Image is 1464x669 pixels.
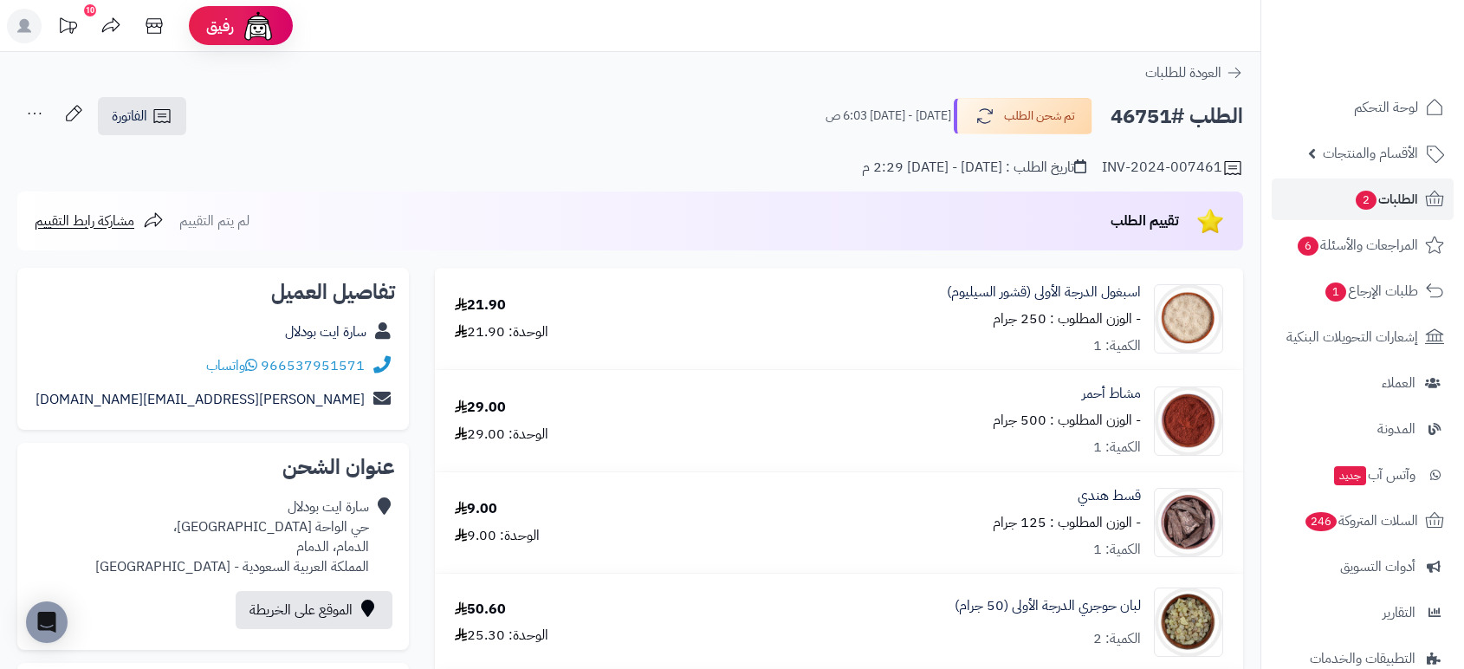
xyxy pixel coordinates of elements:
[1332,463,1415,487] span: وآتس آب
[455,626,548,646] div: الوحدة: 25.30
[955,596,1141,616] a: لبان حوجري الدرجة الأولى (50 جرام)
[1304,509,1418,533] span: السلات المتروكة
[1325,283,1346,302] span: 1
[1296,233,1418,257] span: المراجعات والأسئلة
[1323,141,1418,166] span: الأقسام والمنتجات
[1093,540,1141,560] div: الكمية: 1
[455,296,506,315] div: 21.90
[993,309,1141,329] small: - الوزن المطلوب : 250 جرام
[1111,99,1243,134] h2: الطلب #46751
[1383,601,1415,625] span: التقارير
[206,355,257,376] a: واتساب
[1377,417,1415,441] span: المدونة
[455,600,506,620] div: 50.60
[1145,62,1221,83] span: العودة للطلبات
[1356,191,1377,210] span: 2
[1324,279,1418,303] span: طلبات الإرجاع
[1272,270,1454,312] a: طلبات الإرجاع1
[993,410,1141,431] small: - الوزن المطلوب : 500 جرام
[1111,211,1179,231] span: تقييم الطلب
[1354,95,1418,120] span: لوحة التحكم
[455,425,548,445] div: الوحدة: 29.00
[947,283,1141,302] a: اسبغول الدرجة الأولى (قشور السيليوم)
[1346,49,1448,85] img: logo-2.png
[1093,336,1141,356] div: الكمية: 1
[35,211,134,231] span: مشاركة رابط التقييم
[1078,486,1141,506] a: قسط هندي
[1272,87,1454,128] a: لوحة التحكم
[1272,592,1454,633] a: التقارير
[261,355,365,376] a: 966537951571
[179,211,249,231] span: لم يتم التقييم
[31,282,395,302] h2: تفاصيل العميل
[241,9,275,43] img: ai-face.png
[1272,224,1454,266] a: المراجعات والأسئلة6
[1272,454,1454,496] a: وآتس آبجديد
[35,211,164,231] a: مشاركة رابط التقييم
[285,322,366,342] a: سارة ايت بودلال
[954,98,1092,134] button: تم شحن الطلب
[1155,284,1222,354] img: 1645466661-Psyllium%20Husks-90x90.jpg
[1382,371,1415,395] span: العملاء
[1155,386,1222,456] img: 1660148305-Mushat%20Red-90x90.jpg
[95,497,369,576] div: سارة ايت بودلال حي الواحة [GEOGRAPHIC_DATA]، الدمام، الدمام المملكة العربية السعودية - [GEOGRAPHI...
[206,16,234,36] span: رفيق
[455,398,506,418] div: 29.00
[1298,237,1318,256] span: 6
[84,4,96,16] div: 10
[1272,362,1454,404] a: العملاء
[1082,384,1141,404] a: مشاط أحمر
[112,106,147,127] span: الفاتورة
[26,601,68,643] div: Open Intercom Messenger
[36,389,365,410] a: [PERSON_NAME][EMAIL_ADDRESS][DOMAIN_NAME]
[826,107,951,125] small: [DATE] - [DATE] 6:03 ص
[1272,500,1454,542] a: السلات المتروكة246
[236,591,392,629] a: الموقع على الخريطة
[1093,438,1141,458] div: الكمية: 1
[1155,488,1222,557] img: 1667662069-Saussurea%20Costus%20Whole-90x90.jpg
[1334,466,1366,485] span: جديد
[1145,62,1243,83] a: العودة للطلبات
[46,9,89,48] a: تحديثات المنصة
[1272,179,1454,220] a: الطلبات2
[1102,158,1243,179] div: INV-2024-007461
[1272,408,1454,450] a: المدونة
[455,526,540,546] div: الوحدة: 9.00
[993,512,1141,533] small: - الوزن المطلوب : 125 جرام
[1093,629,1141,649] div: الكمية: 2
[1305,512,1337,531] span: 246
[1354,187,1418,211] span: الطلبات
[1340,555,1415,579] span: أدوات التسويق
[1155,588,1222,657] img: 1677341865-Frankincense,%20Hojari,%20Grade%20A-90x90.jpg
[1272,546,1454,588] a: أدوات التسويق
[862,158,1086,178] div: تاريخ الطلب : [DATE] - [DATE] 2:29 م
[1272,316,1454,358] a: إشعارات التحويلات البنكية
[455,499,497,519] div: 9.00
[455,322,548,342] div: الوحدة: 21.90
[31,457,395,477] h2: عنوان الشحن
[98,97,186,135] a: الفاتورة
[1286,325,1418,349] span: إشعارات التحويلات البنكية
